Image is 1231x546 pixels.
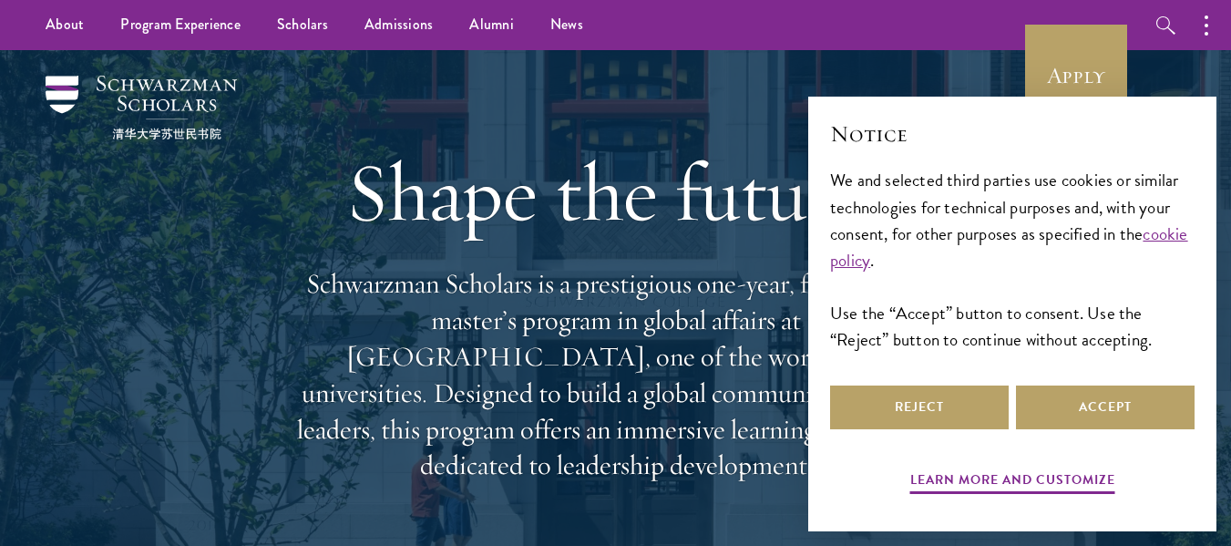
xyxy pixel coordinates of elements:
div: We and selected third parties use cookies or similar technologies for technical purposes and, wit... [830,167,1195,352]
button: Reject [830,386,1009,429]
button: Accept [1016,386,1195,429]
h2: Notice [830,118,1195,149]
img: Schwarzman Scholars [46,76,237,139]
a: cookie policy [830,221,1188,273]
h1: Shape the future. [288,141,944,243]
a: Apply [1025,25,1127,127]
p: Schwarzman Scholars is a prestigious one-year, fully funded master’s program in global affairs at... [288,266,944,484]
button: Learn more and customize [910,469,1115,497]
